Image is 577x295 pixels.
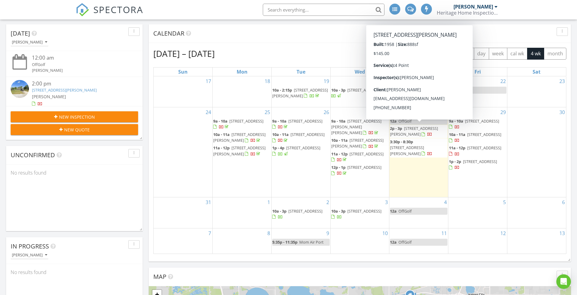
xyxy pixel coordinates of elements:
[449,144,506,158] a: 11a - 12p [STREET_ADDRESS]
[322,107,330,117] a: Go to August 26, 2025
[381,107,389,117] a: Go to August 27, 2025
[449,118,499,130] a: 9a - 10a [STREET_ADDRESS]
[473,68,482,76] a: Friday
[448,107,507,197] td: Go to August 29, 2025
[440,228,448,238] a: Go to September 11, 2025
[11,251,48,259] button: [PERSON_NAME]
[389,197,448,228] td: Go to September 4, 2025
[325,197,330,207] a: Go to September 2, 2025
[331,137,384,149] a: 10a - 11a [STREET_ADDRESS][PERSON_NAME]
[390,126,438,137] span: [STREET_ADDRESS][PERSON_NAME]
[12,40,47,44] div: [PERSON_NAME]
[390,126,402,131] span: 2p - 3p
[11,111,138,122] button: New Inspection
[331,118,381,135] a: 9a - 10a [STREET_ADDRESS][PERSON_NAME][PERSON_NAME]
[347,87,381,93] span: [STREET_ADDRESS]
[331,118,381,135] span: [STREET_ADDRESS][PERSON_NAME][PERSON_NAME]
[272,239,297,245] span: 5:35p - 11:35p
[288,208,322,214] span: [STREET_ADDRESS]
[330,76,389,107] td: Go to August 20, 2025
[76,3,89,16] img: The Best Home Inspection Software - Spectora
[465,118,499,124] span: [STREET_ADDRESS]
[271,228,330,253] td: Go to September 9, 2025
[286,145,320,151] span: [STREET_ADDRESS]
[322,76,330,86] a: Go to August 19, 2025
[461,48,474,60] button: list
[449,132,501,143] a: 10a - 11a [STREET_ADDRESS]
[489,48,507,60] button: week
[353,68,366,76] a: Wednesday
[499,228,507,238] a: Go to September 12, 2025
[449,131,506,144] a: 10a - 11a [STREET_ADDRESS]
[558,228,566,238] a: Go to September 13, 2025
[272,118,322,130] a: 9a - 10a [STREET_ADDRESS]
[272,87,328,99] a: 10a - 2:15p [STREET_ADDRESS][PERSON_NAME]
[64,127,90,133] span: New Quote
[390,126,438,137] a: 2p - 3p [STREET_ADDRESS][PERSON_NAME]
[299,239,324,245] span: Mom Air Port
[213,197,272,228] td: Go to September 1, 2025
[331,87,389,100] a: 10a - 3p [STREET_ADDRESS]
[390,139,413,144] span: 3:30p - 8:30p
[507,48,528,60] button: cal wk
[290,132,325,137] span: [STREET_ADDRESS]
[390,239,397,245] span: 12a
[272,132,289,137] span: 10a - 11a
[443,197,448,207] a: Go to September 4, 2025
[384,197,389,207] a: Go to September 3, 2025
[272,145,320,156] a: 1p - 4p [STREET_ADDRESS]
[448,197,507,228] td: Go to September 5, 2025
[448,228,507,253] td: Go to September 12, 2025
[499,76,507,86] a: Go to August 22, 2025
[502,197,507,207] a: Go to September 5, 2025
[331,137,384,149] span: [STREET_ADDRESS][PERSON_NAME]
[153,272,166,281] span: Map
[272,87,330,100] a: 10a - 2:15p [STREET_ADDRESS][PERSON_NAME]
[331,151,348,157] span: 11a - 12p
[390,145,424,156] span: [STREET_ADDRESS][PERSON_NAME]
[443,47,457,60] button: Next
[389,107,448,197] td: Go to August 28, 2025
[11,38,48,47] button: [PERSON_NAME]
[154,107,213,197] td: Go to August 24, 2025
[12,253,47,257] div: [PERSON_NAME]
[295,68,307,76] a: Tuesday
[11,242,49,250] span: In Progress
[449,87,456,93] span: 12a
[331,137,348,143] span: 10a - 11a
[11,80,29,98] img: streetview
[271,197,330,228] td: Go to September 2, 2025
[213,132,266,143] span: [STREET_ADDRESS][PERSON_NAME]
[32,62,127,68] div: OffGolf
[449,158,506,171] a: 1p - 2p [STREET_ADDRESS]
[207,228,212,238] a: Go to September 7, 2025
[11,151,55,159] span: Unconfirmed
[213,132,266,143] a: 10a - 11a [STREET_ADDRESS][PERSON_NAME]
[331,165,346,170] span: 12p - 1p
[390,125,447,138] a: 2p - 3p [STREET_ADDRESS][PERSON_NAME]
[76,8,143,21] a: SPECTORA
[331,87,346,93] span: 10a - 3p
[467,132,501,137] span: [STREET_ADDRESS]
[507,76,566,107] td: Go to August 23, 2025
[11,29,30,37] span: [DATE]
[331,165,381,176] a: 12p - 1p [STREET_ADDRESS]
[449,159,461,164] span: 1p - 2p
[558,76,566,86] a: Go to August 23, 2025
[449,159,497,170] a: 1p - 2p [STREET_ADDRESS]
[390,138,447,158] a: 3:30p - 8:30p [STREET_ADDRESS][PERSON_NAME]
[347,165,381,170] span: [STREET_ADDRESS]
[381,76,389,86] a: Go to August 20, 2025
[154,228,213,253] td: Go to September 7, 2025
[11,80,138,119] a: 2:00 pm [STREET_ADDRESS][PERSON_NAME] [PERSON_NAME] 21 minutes drive time 11.5 miles
[154,76,213,107] td: Go to August 17, 2025
[398,239,412,245] span: OffGolf
[449,118,463,124] span: 9a - 10a
[266,197,271,207] a: Go to September 1, 2025
[204,197,212,207] a: Go to August 31, 2025
[59,114,95,120] span: New Inspection
[272,132,325,143] a: 10a - 11a [STREET_ADDRESS]
[213,145,266,156] span: [STREET_ADDRESS][PERSON_NAME]
[331,118,346,124] span: 9a - 10a
[429,47,443,60] button: Previous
